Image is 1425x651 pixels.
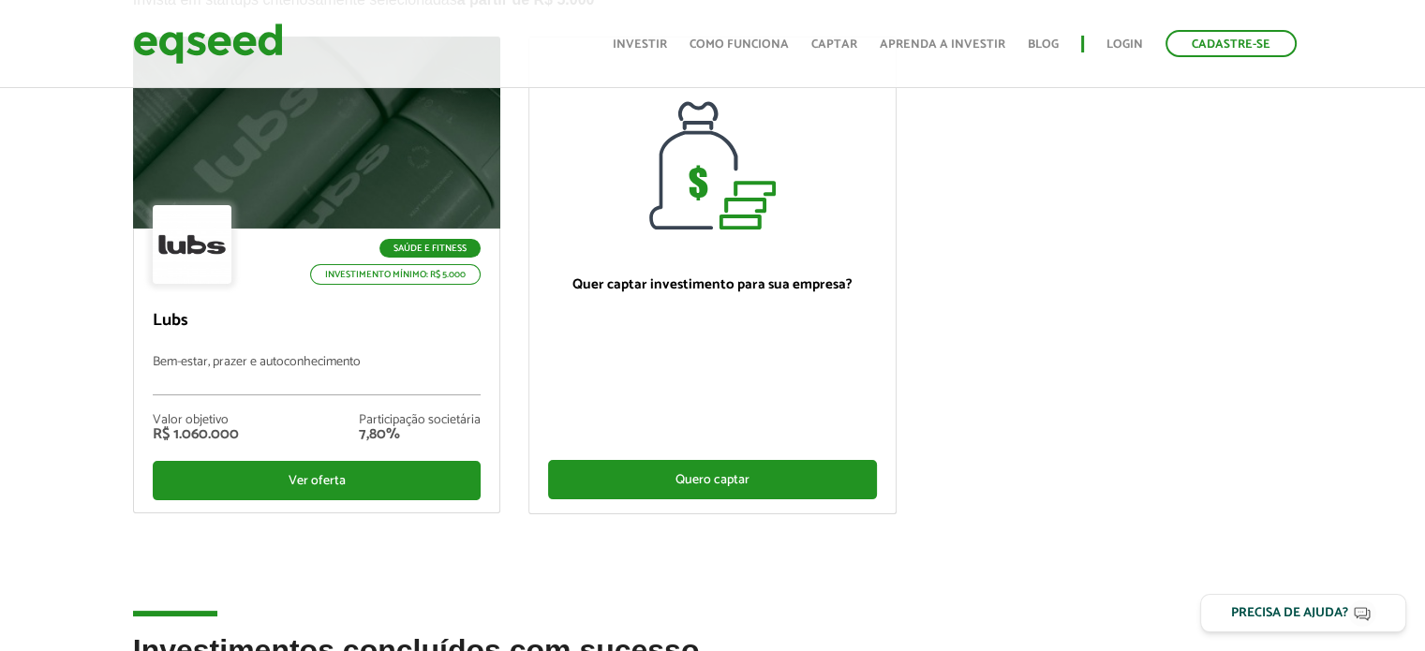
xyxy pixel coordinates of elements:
[153,355,482,395] p: Bem-estar, prazer e autoconhecimento
[153,414,239,427] div: Valor objetivo
[359,414,481,427] div: Participação societária
[310,264,481,285] p: Investimento mínimo: R$ 5.000
[690,38,789,51] a: Como funciona
[1165,30,1297,57] a: Cadastre-se
[528,37,897,514] a: Quer captar investimento para sua empresa? Quero captar
[359,427,481,442] div: 7,80%
[1028,38,1059,51] a: Blog
[548,276,877,293] p: Quer captar investimento para sua empresa?
[548,460,877,499] div: Quero captar
[379,239,481,258] p: Saúde e Fitness
[133,19,283,68] img: EqSeed
[1106,38,1143,51] a: Login
[811,38,857,51] a: Captar
[153,311,482,332] p: Lubs
[153,461,482,500] div: Ver oferta
[153,427,239,442] div: R$ 1.060.000
[613,38,667,51] a: Investir
[133,37,501,513] a: Saúde e Fitness Investimento mínimo: R$ 5.000 Lubs Bem-estar, prazer e autoconhecimento Valor obj...
[880,38,1005,51] a: Aprenda a investir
